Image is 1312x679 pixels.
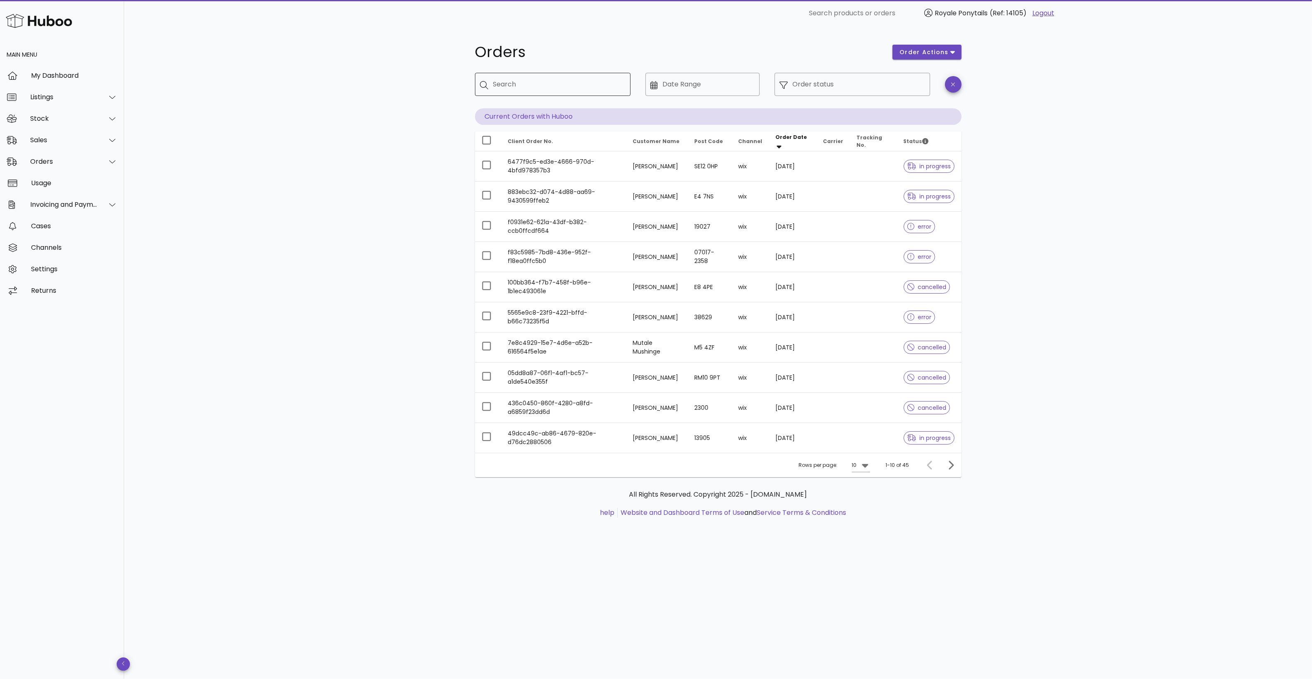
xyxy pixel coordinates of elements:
td: wix [732,272,769,302]
td: wix [732,423,769,453]
div: 10Rows per page: [852,459,870,472]
td: 13905 [688,423,731,453]
td: 05dd8a87-06f1-4af1-bc57-a1de540e355f [501,363,626,393]
td: [PERSON_NAME] [626,212,688,242]
p: Current Orders with Huboo [475,108,962,125]
td: 07017-2358 [688,242,731,272]
div: Returns [31,287,118,294]
td: [PERSON_NAME] [626,182,688,212]
td: [DATE] [769,393,816,423]
td: wix [732,242,769,272]
td: 2300 [688,393,731,423]
span: cancelled [907,375,947,380]
th: Post Code [688,131,731,151]
td: [PERSON_NAME] [626,363,688,393]
span: Customer Name [633,138,679,145]
div: My Dashboard [31,72,118,79]
span: cancelled [907,405,947,411]
span: in progress [907,194,951,199]
td: [PERSON_NAME] [626,393,688,423]
td: [DATE] [769,182,816,212]
th: Order Date: Sorted descending. Activate to remove sorting. [769,131,816,151]
a: Website and Dashboard Terms of Use [621,508,744,517]
td: [DATE] [769,151,816,182]
td: 436c0450-860f-4280-a8fd-a6859f23dd6d [501,393,626,423]
div: 10 [852,461,857,469]
td: RM10 9PT [688,363,731,393]
td: wix [732,182,769,212]
td: Mutale Mushinge [626,332,688,363]
th: Customer Name [626,131,688,151]
span: Channel [738,138,762,145]
td: 49dcc49c-ab86-4679-820e-d76dc2880506 [501,423,626,453]
td: [PERSON_NAME] [626,272,688,302]
td: wix [732,151,769,182]
div: Stock [30,115,98,122]
span: order actions [899,48,949,57]
td: wix [732,212,769,242]
td: 38629 [688,302,731,332]
div: Usage [31,179,118,187]
div: Listings [30,93,98,101]
span: error [907,224,932,230]
img: Huboo Logo [6,12,72,30]
span: Client Order No. [508,138,554,145]
td: wix [732,393,769,423]
td: M5 4ZF [688,332,731,363]
span: Status [904,138,928,145]
li: and [618,508,846,518]
a: Logout [1032,8,1054,18]
th: Tracking No. [850,131,897,151]
div: Rows per page: [799,453,870,477]
td: 6477f9c5-ed3e-4666-970d-4bfd978357b3 [501,151,626,182]
td: 100bb364-f7b7-458f-b96e-1b1ec493061e [501,272,626,302]
div: Settings [31,265,118,273]
td: [DATE] [769,242,816,272]
th: Status [897,131,962,151]
td: [DATE] [769,363,816,393]
span: in progress [907,435,951,441]
th: Client Order No. [501,131,626,151]
td: wix [732,363,769,393]
div: Invoicing and Payments [30,201,98,208]
td: [DATE] [769,332,816,363]
td: 19027 [688,212,731,242]
td: 5565e9c8-23f9-4221-bffd-b66c73235f5d [501,302,626,332]
span: error [907,254,932,260]
div: Cases [31,222,118,230]
span: Carrier [823,138,843,145]
td: [DATE] [769,302,816,332]
td: [PERSON_NAME] [626,423,688,453]
div: Sales [30,136,98,144]
td: [DATE] [769,212,816,242]
td: SE12 0HP [688,151,731,182]
span: Post Code [694,138,723,145]
p: All Rights Reserved. Copyright 2025 - [DOMAIN_NAME] [482,490,955,500]
a: help [600,508,614,517]
div: 1-10 of 45 [886,461,909,469]
span: Tracking No. [856,134,882,148]
span: cancelled [907,284,947,290]
div: Channels [31,244,118,251]
span: Order Date [775,134,807,141]
td: 7e8c4929-15e7-4d6e-a52b-616564f5e1ae [501,332,626,363]
span: in progress [907,163,951,169]
td: [DATE] [769,423,816,453]
td: f0931e62-621a-43df-b382-ccb0ffcdf664 [501,212,626,242]
td: E4 7NS [688,182,731,212]
td: E8 4PE [688,272,731,302]
span: (Ref: 14105) [990,8,1027,18]
button: Next page [943,458,958,473]
td: [PERSON_NAME] [626,151,688,182]
td: [DATE] [769,272,816,302]
h1: Orders [475,45,883,60]
span: Royale Ponytails [935,8,988,18]
th: Channel [732,131,769,151]
button: order actions [892,45,961,60]
td: [PERSON_NAME] [626,242,688,272]
span: error [907,314,932,320]
div: Orders [30,158,98,165]
td: 883ebc32-d074-4d88-aa69-9430599ffeb2 [501,182,626,212]
span: cancelled [907,344,947,350]
td: f83c5985-7bd8-436e-952f-f18ea0ffc5b0 [501,242,626,272]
